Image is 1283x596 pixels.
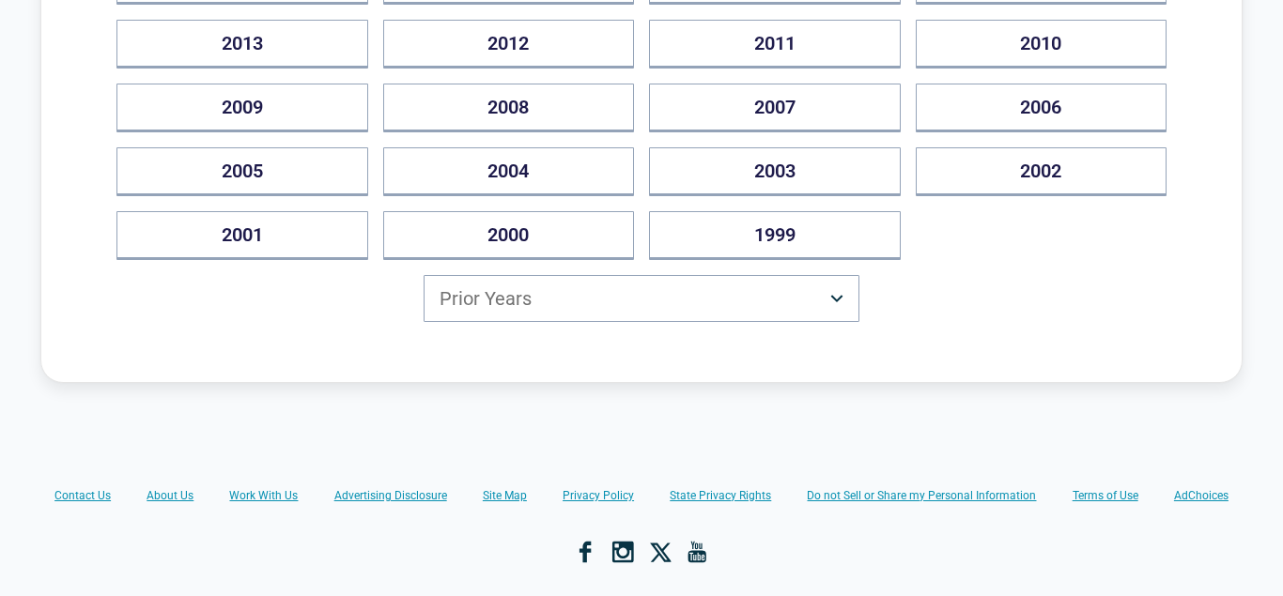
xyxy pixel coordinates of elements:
a: Site Map [483,488,527,503]
a: Terms of Use [1073,488,1138,503]
button: 2012 [383,20,635,69]
button: 2007 [649,84,901,132]
a: Instagram [611,541,634,563]
a: Facebook [574,541,596,563]
a: X [649,541,672,563]
button: 2006 [916,84,1167,132]
button: 2001 [116,211,368,260]
button: 2002 [916,147,1167,196]
button: 2005 [116,147,368,196]
a: State Privacy Rights [670,488,771,503]
a: AdChoices [1174,488,1229,503]
button: 2010 [916,20,1167,69]
button: 2013 [116,20,368,69]
button: 2004 [383,147,635,196]
button: Prior Years [424,275,859,322]
button: 1999 [649,211,901,260]
a: Work With Us [229,488,298,503]
button: 2011 [649,20,901,69]
button: 2008 [383,84,635,132]
button: 2003 [649,147,901,196]
a: Contact Us [54,488,111,503]
a: Do not Sell or Share my Personal Information [807,488,1036,503]
button: 2000 [383,211,635,260]
a: Advertising Disclosure [334,488,447,503]
a: Privacy Policy [563,488,634,503]
a: YouTube [687,541,709,563]
a: About Us [147,488,193,503]
button: 2009 [116,84,368,132]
